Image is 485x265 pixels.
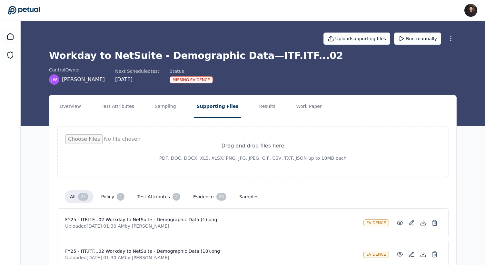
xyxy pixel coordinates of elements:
[57,95,84,118] button: Overview
[96,190,130,203] button: policy 2
[394,217,406,229] button: Preview File (hover for quick preview, click for full view)
[363,219,389,226] div: evidence
[170,76,213,83] div: Missing Evidence
[62,76,105,83] span: [PERSON_NAME]
[234,191,264,203] button: samples
[49,50,457,62] h1: Workday to NetSuite - Demographic Data — ITF.ITF...02
[170,68,213,74] div: Status
[65,216,358,223] h4: FY25 - ITF.ITF...02 Workday to NetSuite - Demographic Data (1).png
[406,249,417,260] button: Add/Edit Description
[132,190,185,203] button: test attributes 3
[394,249,406,260] button: Preview File (hover for quick preview, click for full view)
[188,190,232,203] button: evidence 20
[417,249,429,260] button: Download File
[49,67,105,73] div: control Owner
[115,68,159,74] div: Next Scheduled test
[8,6,40,15] a: Go to Dashboard
[417,217,429,229] button: Download File
[173,193,180,201] div: 3
[49,95,456,118] nav: Tabs
[194,95,241,118] button: Supporting Files
[3,29,18,44] a: Dashboard
[293,95,324,118] button: Work Paper
[406,217,417,229] button: Add/Edit Description
[464,4,477,17] img: James Lee
[429,249,440,260] button: Delete File
[257,95,278,118] button: Results
[429,217,440,229] button: Delete File
[65,254,358,261] p: Uploaded [DATE] 01:30 AM by [PERSON_NAME]
[51,76,57,83] span: JW
[363,251,389,258] div: evidence
[99,95,137,118] button: Test Attributes
[117,193,124,201] div: 2
[323,33,391,45] button: Uploadsupporting files
[445,33,457,44] button: More Options
[65,223,358,229] p: Uploaded [DATE] 01:30 AM by [PERSON_NAME]
[394,33,441,45] button: Run manually
[78,193,88,201] div: 24
[65,248,358,254] h4: FY25 - ITF.ITF...02 Workday to NetSuite - Demographic Data (10).png
[152,95,179,118] button: Sampling
[216,193,226,201] div: 20
[65,190,94,203] button: all 24
[3,47,18,63] a: SOC
[115,76,159,83] div: [DATE]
